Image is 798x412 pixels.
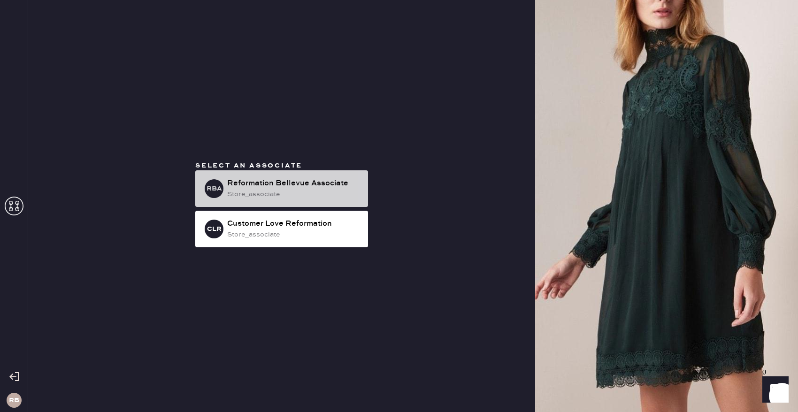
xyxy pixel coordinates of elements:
[227,218,361,229] div: Customer Love Reformation
[207,185,222,192] h3: RBA
[9,397,19,404] h3: RB
[195,161,302,170] span: Select an associate
[227,189,361,199] div: store_associate
[207,226,222,232] h3: CLR
[227,178,361,189] div: Reformation Bellevue Associate
[227,229,361,240] div: store_associate
[753,370,794,410] iframe: Front Chat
